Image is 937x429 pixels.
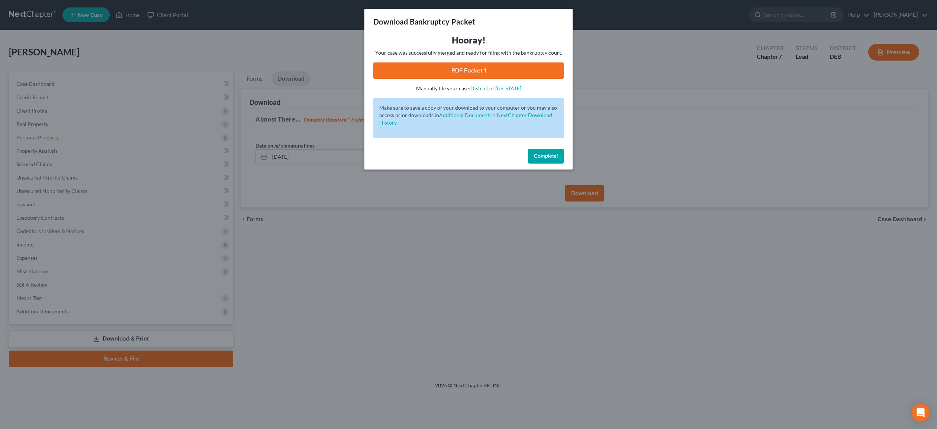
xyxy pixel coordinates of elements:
span: Complete! [534,153,558,159]
p: Manually file your case: [373,85,564,92]
div: Open Intercom Messenger [912,404,930,422]
a: PDF Packet 1 [373,62,564,79]
button: Complete! [528,149,564,164]
p: Your case was successfully merged and ready for filing with the bankruptcy court. [373,49,564,57]
a: District of [US_STATE] [470,85,521,91]
h3: Download Bankruptcy Packet [373,16,475,27]
p: Make sure to save a copy of your download to your computer or you may also access prior downloads in [379,104,558,126]
a: Additional Documents > NextChapter Download History. [379,112,552,126]
h3: Hooray! [373,34,564,46]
